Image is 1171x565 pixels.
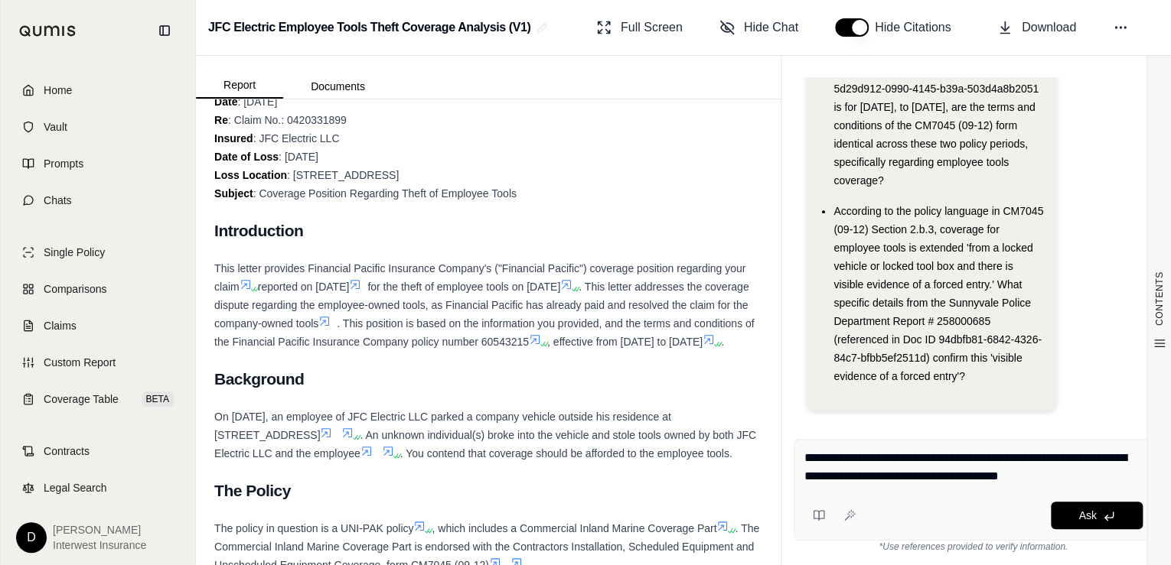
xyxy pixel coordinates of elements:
span: : [STREET_ADDRESS] [287,169,399,181]
span: Interwest Insurance [53,537,146,553]
a: Single Policy [10,235,186,269]
a: Vault [10,110,186,144]
a: Custom Report [10,346,186,379]
a: Comparisons [10,272,186,306]
span: Home [44,83,72,98]
a: Claims [10,309,186,343]
span: [PERSON_NAME] [53,522,146,537]
span: for the theft of employee tools on [DATE] [367,281,560,293]
button: Collapse sidebar [152,18,177,43]
span: On [DATE], an employee of JFC Electric LLC parked a company vehicle outside his residence at [STR... [214,411,671,441]
a: Contracts [10,434,186,468]
span: CONTENTS [1153,271,1166,326]
span: According to the policy language in CM7045 (09-12) Section 2.b.3, coverage for employee tools is ... [833,205,1043,382]
span: : [DATE] [279,151,318,163]
strong: Insured [214,132,253,144]
span: Given that Doc ID f0222b4d-781b-4c1c-a18a-2ff8b63eeef3 refers to a policy period of [DATE], to [D... [833,28,1039,187]
span: , effective from [DATE] to [DATE] [547,336,703,348]
a: Home [10,73,186,107]
a: Chats [10,183,186,217]
button: Documents [283,74,393,99]
img: Qumis Logo [19,25,77,37]
span: : Claim No.: 0420331899 [228,114,347,126]
span: This letter provides Financial Pacific Insurance Company's ("Financial Pacific") coverage positio... [214,262,745,293]
span: Custom Report [44,355,116,370]
span: : Coverage Position Regarding Theft of Employee Tools [253,187,517,200]
button: Download [991,12,1082,43]
span: Ask [1078,509,1096,521]
h2: JFC Electric Employee Tools Theft Coverage Analysis (V1) [208,14,530,41]
span: Hide Citations [875,18,961,37]
h2: Background [214,363,762,395]
span: Comparisons [44,281,106,297]
span: . An unknown individual(s) broke into the vehicle and stole tools owned by both JFC Electric LLC ... [214,429,756,459]
strong: Re [214,114,228,126]
span: Coverage Table [44,391,119,407]
div: D [16,522,47,553]
span: Prompts [44,156,83,171]
button: Full Screen [590,12,689,43]
strong: Loss Location [214,169,287,181]
span: Hide Chat [744,18,798,37]
div: *Use references provided to verify information. [794,541,1153,553]
a: Coverage TableBETA [10,382,186,416]
a: Prompts [10,147,186,180]
strong: Subject [214,187,253,200]
span: : [DATE] [237,96,277,108]
span: Contracts [44,443,90,459]
strong: Date [214,96,237,108]
span: Download [1022,18,1076,37]
strong: Date of Loss [214,151,279,163]
span: Legal Search [44,480,107,495]
span: BETA [142,391,174,407]
span: , which includes a Commercial Inland Marine Coverage Part [432,522,716,534]
span: . You contend that coverage should be afforded to the employee tools. [400,447,732,459]
button: Ask [1051,502,1143,529]
span: Full Screen [621,18,683,37]
h2: Introduction [214,215,762,247]
span: . [721,336,724,348]
button: Report [196,73,283,99]
span: Vault [44,119,67,135]
a: Legal Search [10,471,186,505]
h2: The Policy [214,475,762,507]
span: The policy in question is a UNI-PAK policy [214,522,413,534]
button: Hide Chat [713,12,804,43]
span: Single Policy [44,245,105,260]
span: . This position is based on the information you provided, and the terms and conditions of the Fin... [214,317,754,348]
span: : JFC Electric LLC [253,132,340,144]
span: . This letter addresses the coverage dispute regarding the employee-owned tools, as Financial Pac... [214,281,749,330]
span: reported on [DATE] [258,281,350,293]
span: Chats [44,193,72,208]
span: Claims [44,318,77,333]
